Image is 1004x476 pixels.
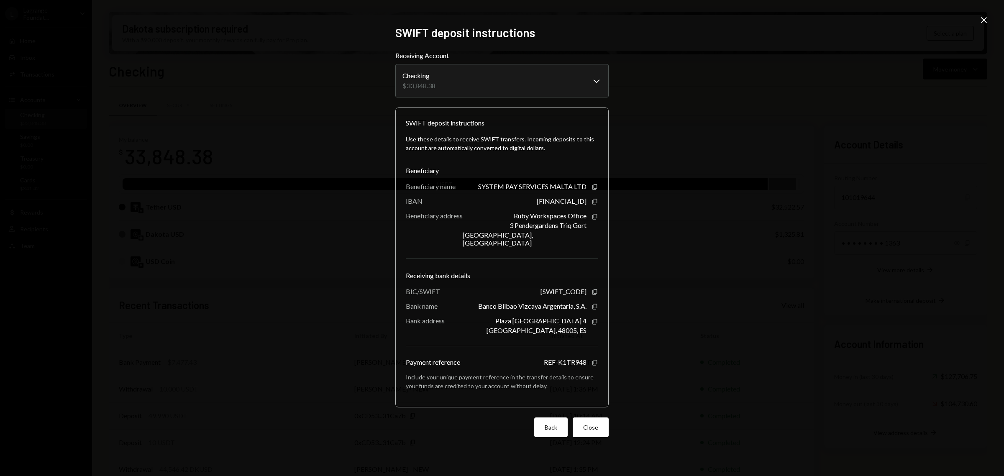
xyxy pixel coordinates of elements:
[406,166,598,176] div: Beneficiary
[514,212,587,220] div: Ruby Workspaces Office
[544,358,587,366] div: REF-K1TR948
[540,287,587,295] div: [SWIFT_CODE]
[395,64,609,97] button: Receiving Account
[406,358,460,366] div: Payment reference
[395,51,609,61] label: Receiving Account
[406,302,438,310] div: Bank name
[406,135,598,152] div: Use these details to receive SWIFT transfers. Incoming deposits to this account are automatically...
[534,417,568,437] button: Back
[395,25,609,41] h2: SWIFT deposit instructions
[463,231,587,247] div: [GEOGRAPHIC_DATA], [GEOGRAPHIC_DATA]
[495,317,587,325] div: Plaza [GEOGRAPHIC_DATA] 4
[478,182,587,190] div: SYSTEM PAY SERVICES MALTA LTD
[406,197,423,205] div: IBAN
[478,302,587,310] div: Banco Bilbao Vizcaya Argentaria, S.A.
[406,373,598,390] div: Include your unique payment reference in the transfer details to ensure your funds are credited t...
[573,417,609,437] button: Close
[406,317,445,325] div: Bank address
[487,326,587,334] div: [GEOGRAPHIC_DATA], 48005, ES
[406,271,598,281] div: Receiving bank details
[537,197,587,205] div: [FINANCIAL_ID]
[406,182,456,190] div: Beneficiary name
[406,212,463,220] div: Beneficiary address
[510,221,587,229] div: 3 Pendergardens Triq Gort
[406,118,484,128] div: SWIFT deposit instructions
[406,287,440,295] div: BIC/SWIFT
